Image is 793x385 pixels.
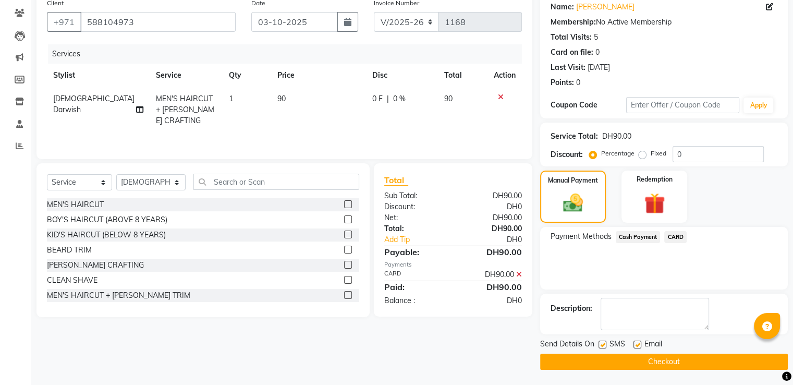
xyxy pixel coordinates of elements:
[47,260,144,271] div: [PERSON_NAME] CRAFTING
[548,176,598,185] label: Manual Payment
[53,94,135,114] span: [DEMOGRAPHIC_DATA] Darwish
[453,201,530,212] div: DH0
[594,32,598,43] div: 5
[384,175,408,186] span: Total
[609,339,625,352] span: SMS
[393,93,406,104] span: 0 %
[438,64,487,87] th: Total
[551,2,574,13] div: Name:
[376,212,453,223] div: Net:
[193,174,359,190] input: Search or Scan
[453,223,530,234] div: DH90.00
[47,199,104,210] div: MEN'S HAIRCUT
[47,64,150,87] th: Stylist
[384,260,522,269] div: Payments
[376,234,466,245] a: Add Tip
[557,191,589,214] img: _cash.svg
[376,246,453,258] div: Payable:
[664,231,687,243] span: CARD
[637,175,673,184] label: Redemption
[551,77,574,88] div: Points:
[487,64,522,87] th: Action
[551,47,593,58] div: Card on file:
[376,295,453,306] div: Balance :
[453,269,530,280] div: DH90.00
[47,214,167,225] div: BOY'S HAIRCUT (ABOVE 8 YEARS)
[376,223,453,234] div: Total:
[551,62,585,73] div: Last Visit:
[644,339,662,352] span: Email
[626,97,740,113] input: Enter Offer / Coupon Code
[376,269,453,280] div: CARD
[466,234,529,245] div: DH0
[453,246,530,258] div: DH90.00
[551,303,592,314] div: Description:
[551,17,596,28] div: Membership:
[80,12,236,32] input: Search by Name/Mobile/Email/Code
[444,94,453,103] span: 90
[47,230,166,240] div: KID'S HAIRCUT (BELOW 8 YEARS)
[551,32,592,43] div: Total Visits:
[551,231,612,242] span: Payment Methods
[156,94,214,125] span: MEN'S HAIRCUT + [PERSON_NAME] CRAFTING
[229,94,233,103] span: 1
[551,17,777,28] div: No Active Membership
[453,281,530,293] div: DH90.00
[551,100,626,111] div: Coupon Code
[150,64,223,87] th: Service
[376,281,453,293] div: Paid:
[376,190,453,201] div: Sub Total:
[595,47,600,58] div: 0
[48,44,530,64] div: Services
[372,93,383,104] span: 0 F
[551,131,598,142] div: Service Total:
[651,149,666,158] label: Fixed
[453,295,530,306] div: DH0
[540,339,594,352] span: Send Details On
[277,94,286,103] span: 90
[376,201,453,212] div: Discount:
[601,149,635,158] label: Percentage
[588,62,610,73] div: [DATE]
[551,149,583,160] div: Discount:
[743,98,773,113] button: Apply
[638,190,672,216] img: _gift.svg
[616,231,661,243] span: Cash Payment
[576,77,580,88] div: 0
[453,212,530,223] div: DH90.00
[387,93,389,104] span: |
[47,275,97,286] div: CLEAN SHAVE
[271,64,365,87] th: Price
[366,64,438,87] th: Disc
[602,131,631,142] div: DH90.00
[47,12,81,32] button: +971
[453,190,530,201] div: DH90.00
[576,2,635,13] a: [PERSON_NAME]
[47,290,190,301] div: MEN'S HAIRCUT + [PERSON_NAME] TRIM
[47,245,92,256] div: BEARD TRIM
[540,354,788,370] button: Checkout
[223,64,271,87] th: Qty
